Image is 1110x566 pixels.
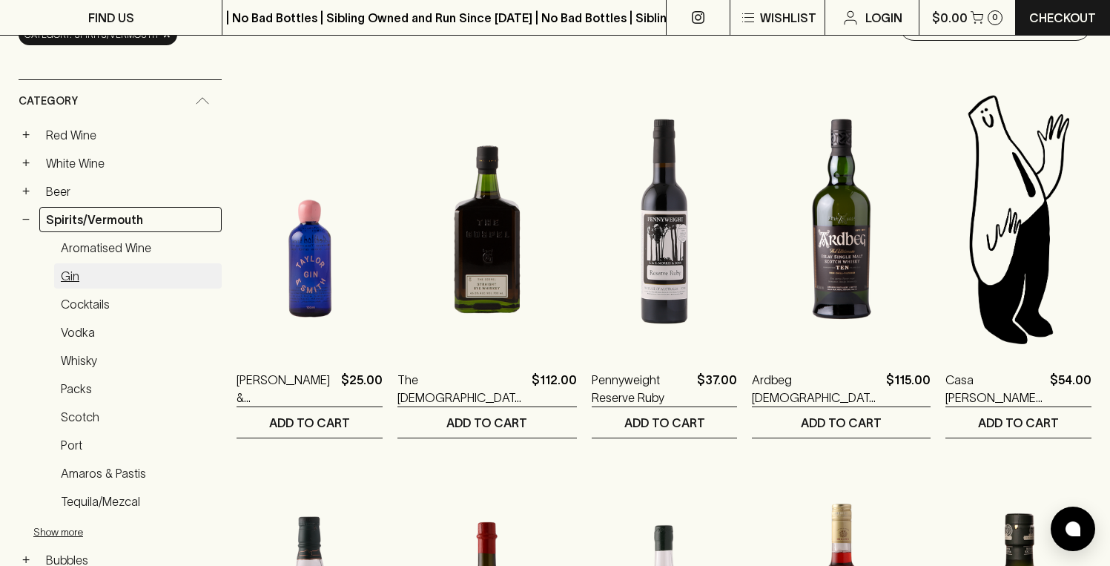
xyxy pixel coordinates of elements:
img: Pennyweight Reserve Ruby [592,89,738,349]
a: Beer [39,179,222,204]
a: Gin [54,263,222,289]
a: The [DEMOGRAPHIC_DATA] Straight Rye Whiskey [397,371,526,407]
a: Casa [PERSON_NAME] 1lt [945,371,1044,407]
a: Port [54,432,222,458]
a: Ardbeg [DEMOGRAPHIC_DATA] Islay Single Malt Scotch Whisky [752,371,880,407]
a: Amaros & Pastis [54,461,222,486]
a: Packs [54,376,222,401]
a: [PERSON_NAME] & [PERSON_NAME] [237,371,335,407]
button: + [19,128,33,142]
a: Tequila/Mezcal [54,489,222,514]
p: $54.00 [1050,371,1091,407]
a: White Wine [39,151,222,176]
p: ADD TO CART [801,414,882,432]
p: $37.00 [697,371,737,407]
button: ADD TO CART [592,407,738,438]
a: Whisky [54,348,222,373]
img: The Gospel Straight Rye Whiskey [397,89,577,349]
button: ADD TO CART [752,407,931,438]
p: ADD TO CART [269,414,350,432]
p: $25.00 [341,371,383,407]
p: Wishlist [760,9,816,27]
div: Category [19,80,222,122]
a: Red Wine [39,122,222,148]
p: $115.00 [886,371,931,407]
img: Taylor & Smith Gin [237,89,383,349]
img: Ardbeg 10YO Islay Single Malt Scotch Whisky [752,89,931,349]
p: ADD TO CART [446,414,527,432]
p: ADD TO CART [978,414,1059,432]
button: ADD TO CART [397,407,577,438]
a: Pennyweight Reserve Ruby [592,371,692,407]
p: ADD TO CART [624,414,705,432]
p: 0 [992,13,998,22]
p: $112.00 [532,371,577,407]
a: Scotch [54,404,222,430]
a: Cocktails [54,292,222,317]
a: Spirits/Vermouth [39,207,222,232]
img: Blackhearts & Sparrows Man [945,89,1091,349]
button: + [19,184,33,199]
button: − [19,212,33,227]
p: FIND US [88,9,134,27]
button: + [19,156,33,171]
img: bubble-icon [1066,521,1080,536]
a: Aromatised Wine [54,235,222,260]
button: Show more [33,517,228,547]
a: Vodka [54,320,222,345]
span: Category [19,92,78,111]
p: Checkout [1029,9,1096,27]
button: ADD TO CART [237,407,383,438]
p: $0.00 [932,9,968,27]
p: Login [865,9,902,27]
button: ADD TO CART [945,407,1091,438]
